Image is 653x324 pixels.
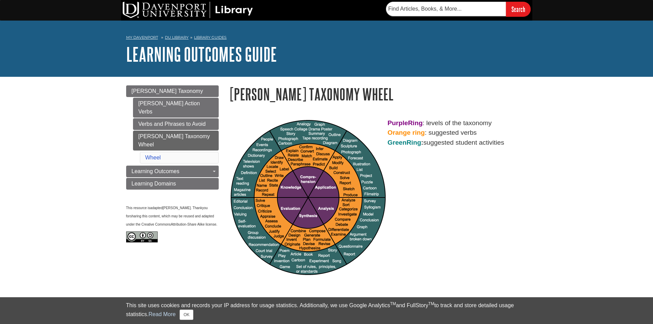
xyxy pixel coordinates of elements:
a: Library Guides [194,35,227,40]
sup: TM [428,301,434,306]
strong: : [388,139,424,146]
button: Close [180,310,193,320]
nav: breadcrumb [126,33,527,44]
span: Ring [407,139,421,146]
span: [PERSON_NAME] Taxonomy [132,88,203,94]
sup: TM [390,301,396,306]
strong: Orange ring [388,129,425,136]
span: adapted [150,206,162,210]
span: Learning Domains [132,181,176,187]
a: Wheel [145,155,161,160]
form: Searches DU Library's articles, books, and more [386,2,531,16]
div: Guide Page Menu [126,85,219,253]
input: Find Articles, Books, & More... [386,2,506,16]
a: Learning Outcomes Guide [126,44,277,65]
div: This site uses cookies and records your IP address for usage statistics. Additionally, we use Goo... [126,301,527,320]
img: DU Library [123,2,253,18]
span: Green [388,139,407,146]
span: [PERSON_NAME]. Thank [162,206,202,210]
span: you for [126,206,209,218]
span: sharing this content, which may be reused and adapted under the Creative Commons . [126,214,217,226]
h1: [PERSON_NAME] Taxonomy Wheel [229,85,527,103]
a: Verbs and Phrases to Avoid [133,118,219,130]
a: Learning Outcomes [126,166,219,177]
a: [PERSON_NAME] Taxonomy [126,85,219,97]
a: [PERSON_NAME] Taxonomy Wheel [133,131,219,151]
p: : levels of the taxonomy : suggested verbs suggested student activities [229,118,527,148]
a: My Davenport [126,35,158,40]
strong: Purple [388,119,408,127]
a: Read More [148,311,176,317]
input: Search [506,2,531,16]
a: DU Library [165,35,189,40]
span: Learning Outcomes [132,168,180,174]
strong: Ring [408,119,423,127]
span: Attribution-Share Alike license [171,223,216,226]
span: This resource is [126,206,150,210]
a: Learning Domains [126,178,219,190]
a: [PERSON_NAME] Action Verbs [133,98,219,118]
